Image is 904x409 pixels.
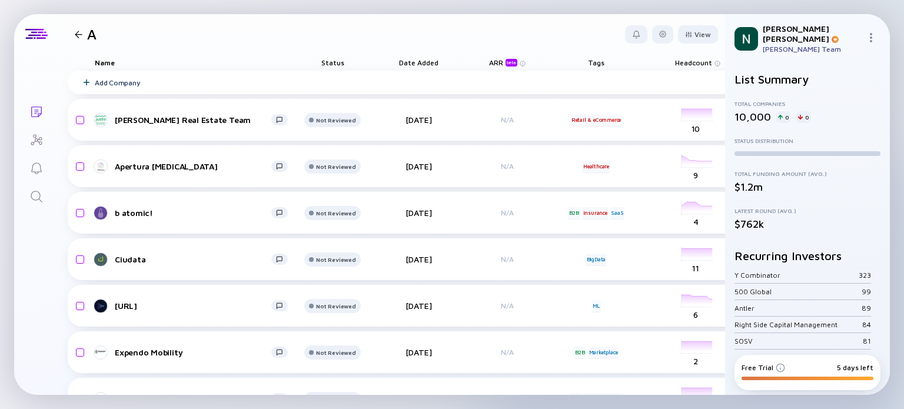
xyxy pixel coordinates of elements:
div: N/A [469,162,546,171]
div: Insurance [582,207,609,219]
span: Status [321,58,344,67]
a: Search [14,181,58,210]
div: B2B [574,347,586,358]
div: Name [85,54,297,71]
div: Y Combinator [734,271,859,280]
h2: List Summary [734,72,880,86]
div: N/A [469,255,546,264]
div: ML [591,300,601,312]
div: b atomic! [115,208,271,218]
div: 5 days left [837,363,873,372]
div: Retail & eCommerce [570,114,622,126]
div: Not Reviewed [316,163,355,170]
span: Headcount [675,58,712,67]
div: 323 [859,271,871,280]
div: Not Reviewed [316,210,355,217]
div: $1.2m [734,181,880,193]
a: b atomic! [95,206,297,220]
div: Total Companies [734,100,880,107]
div: N/A [469,301,546,310]
img: Noga Profile Picture [734,27,758,51]
div: 81 [863,337,871,345]
div: 89 [862,304,871,312]
div: Healthcare [582,161,610,172]
div: BigData [586,254,607,265]
div: [DATE] [385,115,451,125]
div: Apertura [MEDICAL_DATA] [115,161,271,171]
div: [DATE] [385,347,451,357]
img: Menu [866,33,876,42]
div: [URL] [115,301,271,311]
div: 99 [862,287,871,296]
div: Total Funding Amount (Avg.) [734,170,880,177]
div: B2B [568,207,580,219]
div: 10,000 [734,111,771,123]
div: beta [506,59,517,66]
a: Ciudata [95,252,297,267]
div: Tags [563,54,629,71]
a: Investor Map [14,125,58,153]
h2: Recurring Investors [734,249,880,262]
div: Antler [734,304,862,312]
div: 500 Global [734,287,862,296]
div: Latest Round (Avg.) [734,207,880,214]
div: 84 [862,320,871,329]
div: Marketplace [588,347,619,358]
div: Add Company [95,78,140,87]
button: View [678,25,718,44]
a: [PERSON_NAME] by retrofleet [95,392,297,406]
div: Ciudata [115,254,271,264]
div: [DATE] [385,301,451,311]
a: Reminders [14,153,58,181]
div: Date Added [385,54,451,71]
div: Not Reviewed [316,302,355,310]
div: SaaS [610,207,624,219]
div: 0 [796,111,811,123]
div: [DATE] [385,161,451,171]
div: [DATE] [385,254,451,264]
div: N/A [469,208,546,217]
a: [URL] [95,299,297,313]
div: ARR [489,58,520,66]
div: SOSV [734,337,863,345]
div: [DATE] [385,208,451,218]
a: [PERSON_NAME] Real Estate Team [95,113,297,127]
div: Not Reviewed [316,349,355,356]
div: [PERSON_NAME] by retrofleet [115,394,271,404]
div: [PERSON_NAME] [PERSON_NAME] [763,24,862,44]
div: Free Trial [742,363,785,372]
div: [PERSON_NAME] Team [763,45,862,54]
div: $762k [734,218,880,230]
div: Expendo Mobility [115,347,271,357]
a: Expendo Mobility [95,345,297,360]
div: Not Reviewed [316,117,355,124]
div: Not Reviewed [316,256,355,263]
div: [PERSON_NAME] Real Estate Team [115,115,271,125]
div: B2B [569,393,581,405]
div: [DATE] [385,394,451,404]
h1: A [87,26,97,42]
div: N/A [469,348,546,357]
a: Apertura [MEDICAL_DATA] [95,159,297,174]
div: Right Side Capital Management [734,320,862,329]
div: Status Distribution [734,137,880,144]
a: Lists [14,97,58,125]
div: 0 [776,111,791,123]
div: N/A [469,115,546,124]
div: Manufacturing [583,393,623,405]
div: N/A [469,394,546,403]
